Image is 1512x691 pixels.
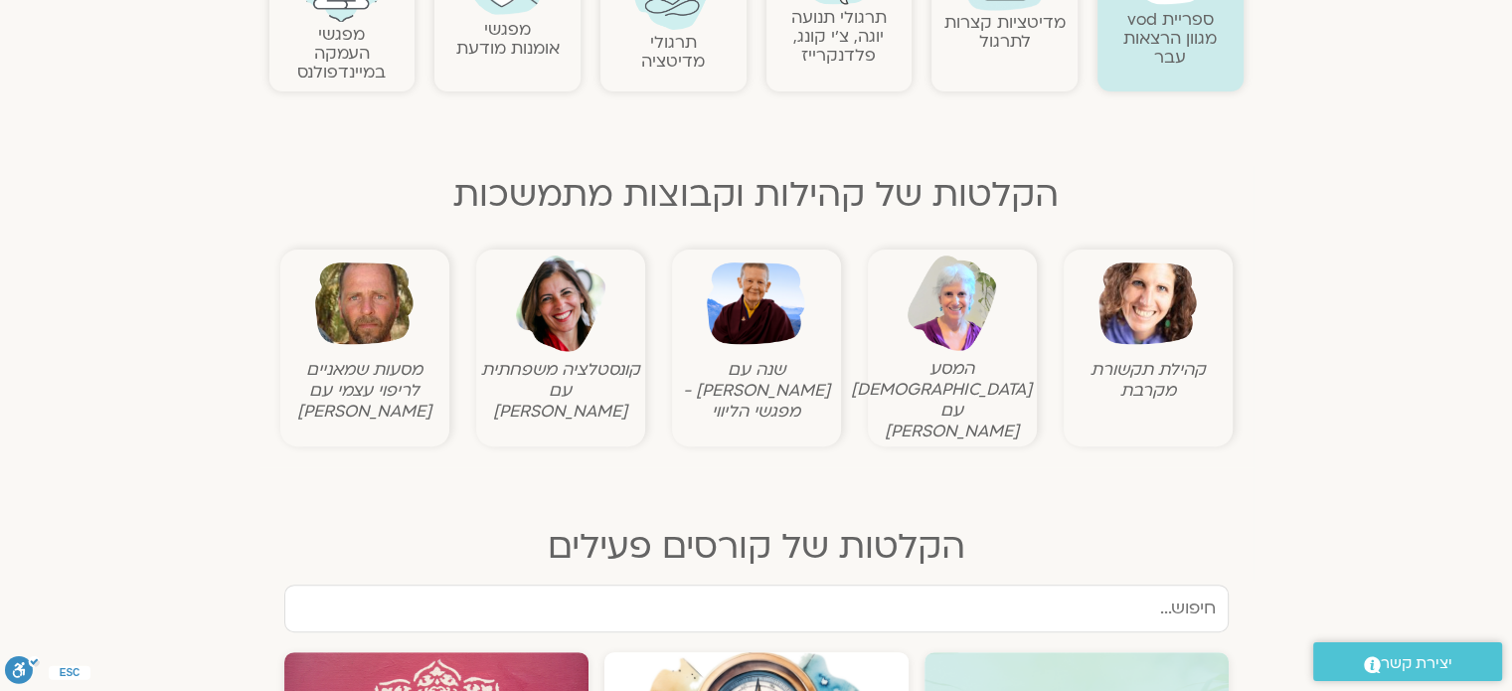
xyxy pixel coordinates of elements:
a: מפגשיאומנות מודעת [456,18,560,60]
figcaption: המסע [DEMOGRAPHIC_DATA] עם [PERSON_NAME] [873,358,1032,441]
figcaption: מסעות שמאניים לריפוי עצמי עם [PERSON_NAME] [285,359,444,422]
span: יצירת קשר [1381,650,1452,677]
h2: הקלטות של קורסים פעילים [269,527,1244,567]
a: תרגולי תנועהיוגה, צ׳י קונג, פלדנקרייז [791,6,887,67]
figcaption: שנה עם [PERSON_NAME] - מפגשי הליווי [677,359,836,422]
a: מפגשיהעמקה במיינדפולנס [297,23,386,84]
a: ספריית vodמגוון הרצאות עבר [1123,8,1217,69]
a: מדיטציות קצרות לתרגול [944,11,1066,53]
a: תרגולימדיטציה [641,31,705,73]
figcaption: קהילת תקשורת מקרבת [1069,359,1228,401]
h2: הקלטות של קהילות וקבוצות מתמשכות [269,175,1244,215]
a: יצירת קשר [1313,642,1502,681]
input: חיפוש... [284,585,1229,632]
figcaption: קונסטלציה משפחתית עם [PERSON_NAME] [481,359,640,422]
